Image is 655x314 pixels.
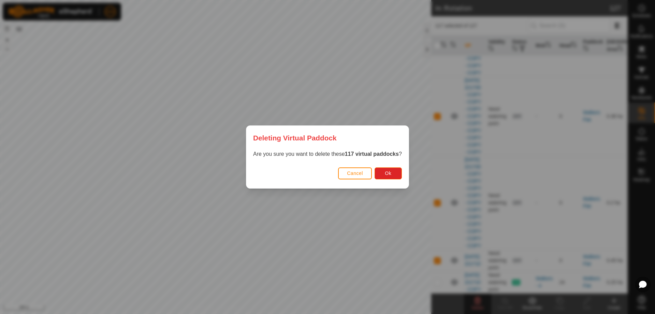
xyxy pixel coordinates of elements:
[253,133,337,143] span: Deleting Virtual Paddock
[338,167,372,179] button: Cancel
[345,151,399,157] strong: 117 virtual paddocks
[253,151,402,157] span: Are you sure you want to delete these ?
[385,170,391,176] span: Ok
[375,167,402,179] button: Ok
[347,170,363,176] span: Cancel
